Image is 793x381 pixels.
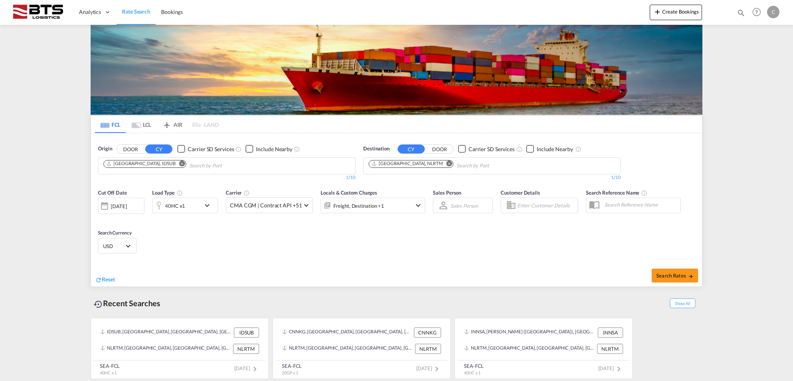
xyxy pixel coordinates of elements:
span: Load Type [152,190,183,196]
md-checkbox: Checkbox No Ink [458,145,515,153]
md-icon: The selected Trucker/Carrierwill be displayed in the rate results If the rates are from another f... [244,190,250,196]
button: Remove [174,160,186,168]
button: Search Ratesicon-arrow-right [652,269,698,283]
img: cdcc71d0be7811ed9adfbf939d2aa0e8.png [12,3,64,21]
span: Carrier [226,190,250,196]
div: IDSUB, Surabaya, Indonesia, South East Asia, Asia Pacific [100,328,232,338]
div: C [767,6,779,18]
md-icon: icon-airplane [162,120,172,126]
md-icon: icon-refresh [95,276,102,283]
div: [DATE] [98,198,144,214]
div: NLRTM, Rotterdam, Netherlands, Western Europe, Europe [282,344,413,354]
md-icon: icon-chevron-down [203,201,216,210]
md-chips-wrap: Chips container. Use arrow keys to select chips. [102,158,266,172]
input: Chips input. [189,160,263,172]
button: DOOR [117,145,144,153]
button: DOOR [426,145,453,153]
span: [DATE] [598,365,623,371]
md-icon: icon-information-outline [177,190,183,196]
md-checkbox: Checkbox No Ink [245,145,292,153]
div: SEA-FCL [464,362,484,369]
recent-search-card: INNSA, [PERSON_NAME] ([GEOGRAPHIC_DATA]), [GEOGRAPHIC_DATA], [GEOGRAPHIC_DATA], [GEOGRAPHIC_DATA]... [455,318,633,379]
md-tab-item: LCL [126,116,157,133]
md-select: Select Currency: $ USDUnited States Dollar [102,240,132,252]
span: Help [750,5,763,19]
md-icon: icon-chevron-right [250,364,259,374]
span: Sales Person [433,190,461,196]
div: 40HC x1icon-chevron-down [152,198,218,213]
span: 40HC x 1 [464,370,481,375]
div: NLRTM [415,344,441,354]
div: OriginDOOR CY Checkbox No InkUnchecked: Search for CY (Container Yard) services for all selected ... [91,133,702,286]
md-icon: Unchecked: Ignores neighbouring ports when fetching rates.Checked : Includes neighbouring ports w... [575,146,582,152]
span: Origin [98,145,112,153]
md-icon: icon-magnify [737,9,745,17]
span: Search Rates [656,272,693,279]
md-pagination-wrapper: Use the left and right arrow keys to navigate between tabs [95,116,219,133]
span: Search Reference Name [586,190,647,196]
md-checkbox: Checkbox No Ink [177,145,234,153]
div: Carrier SD Services [188,145,234,153]
div: Help [750,5,767,19]
div: 1/10 [98,174,355,181]
input: Chips input. [457,160,530,172]
span: [DATE] [416,365,441,371]
span: Search Currency [98,230,132,236]
div: Carrier SD Services [469,145,515,153]
div: Include Nearby [537,145,573,153]
span: Reset [102,276,115,283]
div: Rotterdam, NLRTM [371,160,443,167]
recent-search-card: CNNKG, [GEOGRAPHIC_DATA], [GEOGRAPHIC_DATA], [GEOGRAPHIC_DATA] & [GEOGRAPHIC_DATA], [GEOGRAPHIC_D... [273,318,451,379]
md-checkbox: Checkbox No Ink [526,145,573,153]
div: CNNKG, Nanjing, China, Greater China & Far East Asia, Asia Pacific [282,328,412,338]
md-icon: Unchecked: Search for CY (Container Yard) services for all selected carriers.Checked : Search for... [235,146,242,152]
div: NLRTM, Rotterdam, Netherlands, Western Europe, Europe [464,344,595,354]
md-chips-wrap: Chips container. Use arrow keys to select chips. [367,158,533,172]
div: NLRTM [597,344,623,354]
button: CY [398,145,425,153]
div: NLRTM [233,344,259,354]
div: Freight Destination Factory Stuffingicon-chevron-down [321,198,425,213]
md-tab-item: FCL [95,116,126,133]
div: NLRTM, Rotterdam, Netherlands, Western Europe, Europe [100,344,231,354]
span: Rate Search [122,8,150,15]
md-icon: icon-chevron-down [414,201,423,210]
span: 20GP x 1 [282,370,298,375]
span: Bookings [161,9,183,15]
span: Show All [670,298,695,308]
md-tab-item: AIR [157,116,188,133]
div: SEA-FCL [282,362,302,369]
div: 1/10 [363,174,621,181]
span: CMA CGM | Contract API +51 [230,202,302,209]
span: Locals & Custom Charges [321,190,377,196]
input: Enter Customer Details [517,200,575,211]
div: INNSA [598,328,623,338]
span: Analytics [79,8,101,16]
div: icon-magnify [737,9,745,20]
div: Include Nearby [256,145,292,153]
img: LCL+%26+FCL+BACKGROUND.png [91,25,702,115]
div: SEA-FCL [100,362,120,369]
span: 40HC x 1 [100,370,117,375]
button: Remove [441,160,453,168]
md-icon: icon-arrow-right [688,274,693,279]
md-icon: icon-chevron-right [432,364,441,374]
div: Press delete to remove this chip. [371,160,445,167]
div: [DATE] [111,203,127,210]
md-icon: Your search will be saved by the below given name [641,190,647,196]
md-icon: icon-backup-restore [94,300,103,309]
recent-search-card: IDSUB, [GEOGRAPHIC_DATA], [GEOGRAPHIC_DATA], [GEOGRAPHIC_DATA], [GEOGRAPHIC_DATA] IDSUBNLRTM, [GE... [91,318,269,379]
div: IDSUB [234,328,259,338]
span: Destination [363,145,390,153]
div: CNNKG [414,328,441,338]
span: USD [103,243,125,250]
md-icon: Unchecked: Ignores neighbouring ports when fetching rates.Checked : Includes neighbouring ports w... [294,146,300,152]
div: Freight Destination Factory Stuffing [333,200,384,211]
md-select: Sales Person [450,200,479,211]
md-icon: icon-plus 400-fg [653,7,662,16]
md-icon: icon-chevron-right [614,364,623,374]
div: icon-refreshReset [95,276,115,284]
span: Cut Off Date [98,190,127,196]
input: Search Reference Name [601,199,680,210]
